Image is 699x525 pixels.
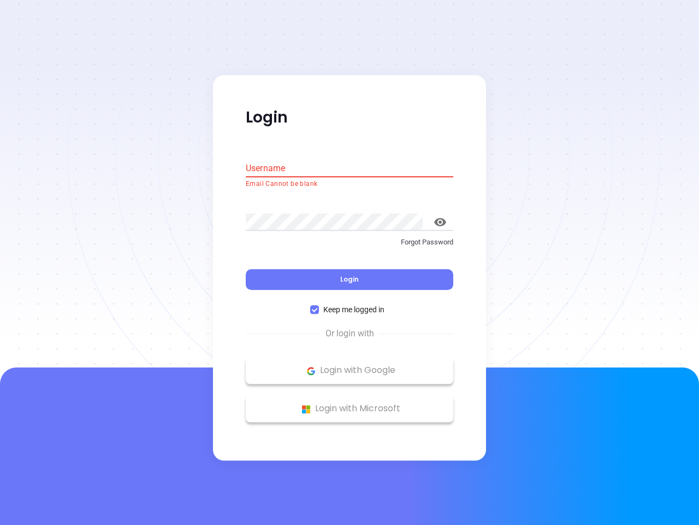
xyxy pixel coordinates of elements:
span: Login [340,275,359,284]
p: Login with Microsoft [251,401,448,417]
a: Forgot Password [246,237,453,256]
img: Google Logo [304,364,318,378]
p: Forgot Password [246,237,453,248]
p: Email Cannot be blank [246,179,453,190]
p: Login with Google [251,363,448,379]
button: Microsoft Logo Login with Microsoft [246,395,453,423]
img: Microsoft Logo [299,402,313,416]
span: Keep me logged in [319,304,389,316]
button: Login [246,270,453,290]
button: Google Logo Login with Google [246,357,453,384]
span: Or login with [320,328,380,341]
p: Login [246,108,453,127]
button: toggle password visibility [427,209,453,235]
